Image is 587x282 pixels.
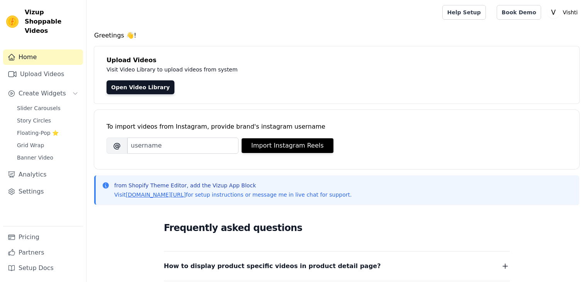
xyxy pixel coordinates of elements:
[547,5,581,19] button: V Vishti
[17,117,51,124] span: Story Circles
[442,5,486,20] a: Help Setup
[551,8,556,16] text: V
[164,261,381,272] span: How to display product specific videos in product detail page?
[12,140,83,151] a: Grid Wrap
[17,154,53,161] span: Banner Video
[94,31,579,40] h4: Greetings 👋!
[3,167,83,182] a: Analytics
[114,182,352,189] p: from Shopify Theme Editor, add the Vizup App Block
[127,138,239,154] input: username
[19,89,66,98] span: Create Widgets
[3,49,83,65] a: Home
[17,129,59,137] span: Floating-Pop ⭐
[126,192,186,198] a: [DOMAIN_NAME][URL]
[17,141,44,149] span: Grid Wrap
[164,220,510,236] h2: Frequently asked questions
[107,80,174,94] a: Open Video Library
[3,229,83,245] a: Pricing
[497,5,541,20] a: Book Demo
[25,8,80,36] span: Vizup Shoppable Videos
[107,138,127,154] span: @
[164,261,510,272] button: How to display product specific videos in product detail page?
[12,127,83,138] a: Floating-Pop ⭐
[6,15,19,28] img: Vizup
[3,245,83,260] a: Partners
[3,66,83,82] a: Upload Videos
[107,122,567,131] div: To import videos from Instagram, provide brand's instagram username
[107,56,567,65] h4: Upload Videos
[3,184,83,199] a: Settings
[114,191,352,199] p: Visit for setup instructions or message me in live chat for support.
[3,260,83,276] a: Setup Docs
[107,65,452,74] p: Visit Video Library to upload videos from system
[242,138,333,153] button: Import Instagram Reels
[3,86,83,101] button: Create Widgets
[12,115,83,126] a: Story Circles
[17,104,61,112] span: Slider Carousels
[560,5,581,19] p: Vishti
[12,103,83,114] a: Slider Carousels
[12,152,83,163] a: Banner Video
